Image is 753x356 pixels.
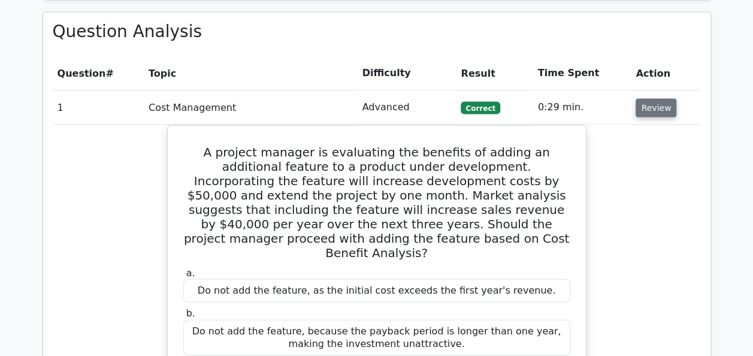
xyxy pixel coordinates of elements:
[182,144,571,260] h5: A project manager is evaluating the benefits of adding an additional feature to a product under d...
[58,67,106,79] span: Question
[636,98,676,117] button: Review
[358,90,456,124] td: Advanced
[183,279,570,302] div: Do not add the feature, as the initial cost exceeds the first year's revenue.
[533,56,631,90] th: Time Spent
[186,307,195,318] span: b.
[186,267,195,278] span: a.
[461,101,500,113] span: Correct
[53,22,701,42] h3: Question Analysis
[183,319,570,355] div: Do not add the feature, because the payback period is longer than one year, making the investment...
[456,56,533,90] th: Result
[358,56,456,90] th: Difficulty
[631,56,700,90] th: Action
[53,90,144,124] td: 1
[144,56,358,90] th: Topic
[144,90,358,124] td: Cost Management
[533,90,631,124] td: 0:29 min.
[53,56,144,90] th: #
